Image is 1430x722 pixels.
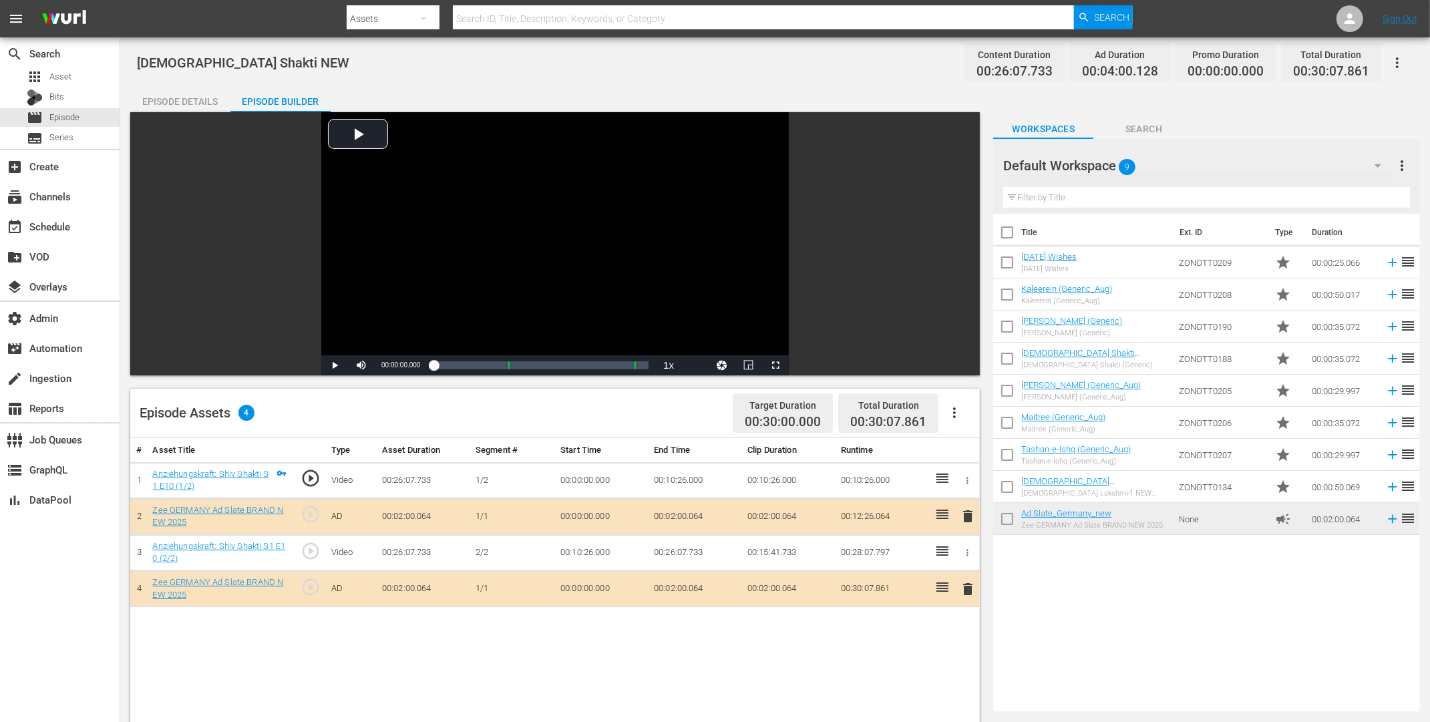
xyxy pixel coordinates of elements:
[742,438,836,463] th: Clip Duration
[1385,383,1400,398] svg: Add to Episode
[130,534,147,570] td: 3
[377,462,470,498] td: 00:26:07.733
[555,571,649,607] td: 00:00:00.000
[1275,415,1291,431] span: Promo
[1021,264,1077,273] div: [DATE] Wishes
[1174,503,1270,535] td: None
[7,219,23,235] span: Schedule
[1275,511,1291,527] span: Ad
[1306,343,1380,375] td: 00:00:35.072
[7,46,23,62] span: Search
[1082,64,1158,79] span: 00:04:00.128
[1293,64,1369,79] span: 00:30:07.861
[1400,286,1416,302] span: reorder
[326,498,377,534] td: AD
[470,571,555,607] td: 1/1
[326,571,377,607] td: AD
[1275,447,1291,463] span: Promo
[152,577,283,600] a: Zee GERMANY Ad Slate BRAND NEW 2025
[130,438,147,463] th: #
[1275,351,1291,367] span: Promo
[555,498,649,534] td: 00:00:00.000
[230,85,331,118] div: Episode Builder
[1021,489,1168,498] div: [DEMOGRAPHIC_DATA] Lakshmi-1 NEW 2025 LOGO
[1021,316,1122,326] a: [PERSON_NAME] (Generic)
[470,462,555,498] td: 1/2
[147,438,291,463] th: Asset Title
[649,498,742,534] td: 00:02:00.064
[1021,412,1105,422] a: Maitree (Generic_Aug)
[836,571,929,607] td: 00:30:07.861
[130,498,147,534] td: 2
[1119,153,1136,181] span: 9
[27,69,43,85] span: Asset
[555,438,649,463] th: Start Time
[1400,478,1416,494] span: reorder
[735,355,762,375] button: Picture-in-Picture
[1021,361,1168,369] div: [DEMOGRAPHIC_DATA] Shakti (Generic)
[836,438,929,463] th: Runtime
[649,534,742,570] td: 00:26:07.733
[1021,329,1122,337] div: [PERSON_NAME] (Generic)
[301,468,321,488] span: play_circle_outline
[1074,5,1133,29] button: Search
[1394,150,1410,182] button: more_vert
[649,438,742,463] th: End Time
[976,64,1053,79] span: 00:26:07.733
[709,355,735,375] button: Jump To Time
[49,70,71,83] span: Asset
[1188,64,1264,79] span: 00:00:00.000
[655,355,682,375] button: Playback Rate
[742,498,836,534] td: 00:02:00.064
[470,498,555,534] td: 1/1
[32,3,96,35] img: ans4CAIJ8jUAAAAAAAAAAAAAAAAAAAAAAAAgQb4GAAAAAAAAAAAAAAAAAAAAAAAAJMjXAAAAAAAAAAAAAAAAAAAAAAAAgAT5G...
[7,249,23,265] span: VOD
[1306,503,1380,535] td: 00:02:00.064
[1021,252,1077,262] a: [DATE] Wishes
[7,432,23,448] span: Job Queues
[130,462,147,498] td: 1
[238,405,254,421] span: 4
[7,189,23,205] span: Channels
[27,89,43,106] div: Bits
[1306,439,1380,471] td: 00:00:29.997
[1021,457,1131,466] div: Tashan-e-Ishq (Generic_Aug)
[1385,319,1400,334] svg: Add to Episode
[377,498,470,534] td: 00:02:00.064
[1093,121,1194,138] span: Search
[377,534,470,570] td: 00:26:07.733
[326,438,377,463] th: Type
[1394,158,1410,174] span: more_vert
[1174,375,1270,407] td: ZONOTT0205
[1385,480,1400,494] svg: Add to Episode
[1385,415,1400,430] svg: Add to Episode
[1021,393,1141,401] div: [PERSON_NAME] (Generic_Aug)
[1306,246,1380,279] td: 00:00:25.066
[745,415,821,430] span: 00:30:00.000
[7,311,23,327] span: Admin
[1383,13,1417,24] a: Sign Out
[1174,471,1270,503] td: ZONOTT0134
[1400,350,1416,366] span: reorder
[850,414,926,429] span: 00:30:07.861
[377,438,470,463] th: Asset Duration
[7,462,23,478] span: GraphQL
[960,579,976,598] button: delete
[1306,279,1380,311] td: 00:00:50.017
[1400,446,1416,462] span: reorder
[1021,476,1151,496] a: [DEMOGRAPHIC_DATA][PERSON_NAME]-1 (Generic_New)
[49,111,79,124] span: Episode
[470,534,555,570] td: 2/2
[555,462,649,498] td: 00:00:00.000
[377,571,470,607] td: 00:02:00.064
[348,355,375,375] button: Mute
[321,355,348,375] button: Play
[7,341,23,357] span: Automation
[960,581,976,597] span: delete
[27,130,43,146] span: Series
[976,45,1053,64] div: Content Duration
[130,85,230,112] button: Episode Details
[1306,471,1380,503] td: 00:00:50.069
[326,534,377,570] td: Video
[230,85,331,112] button: Episode Builder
